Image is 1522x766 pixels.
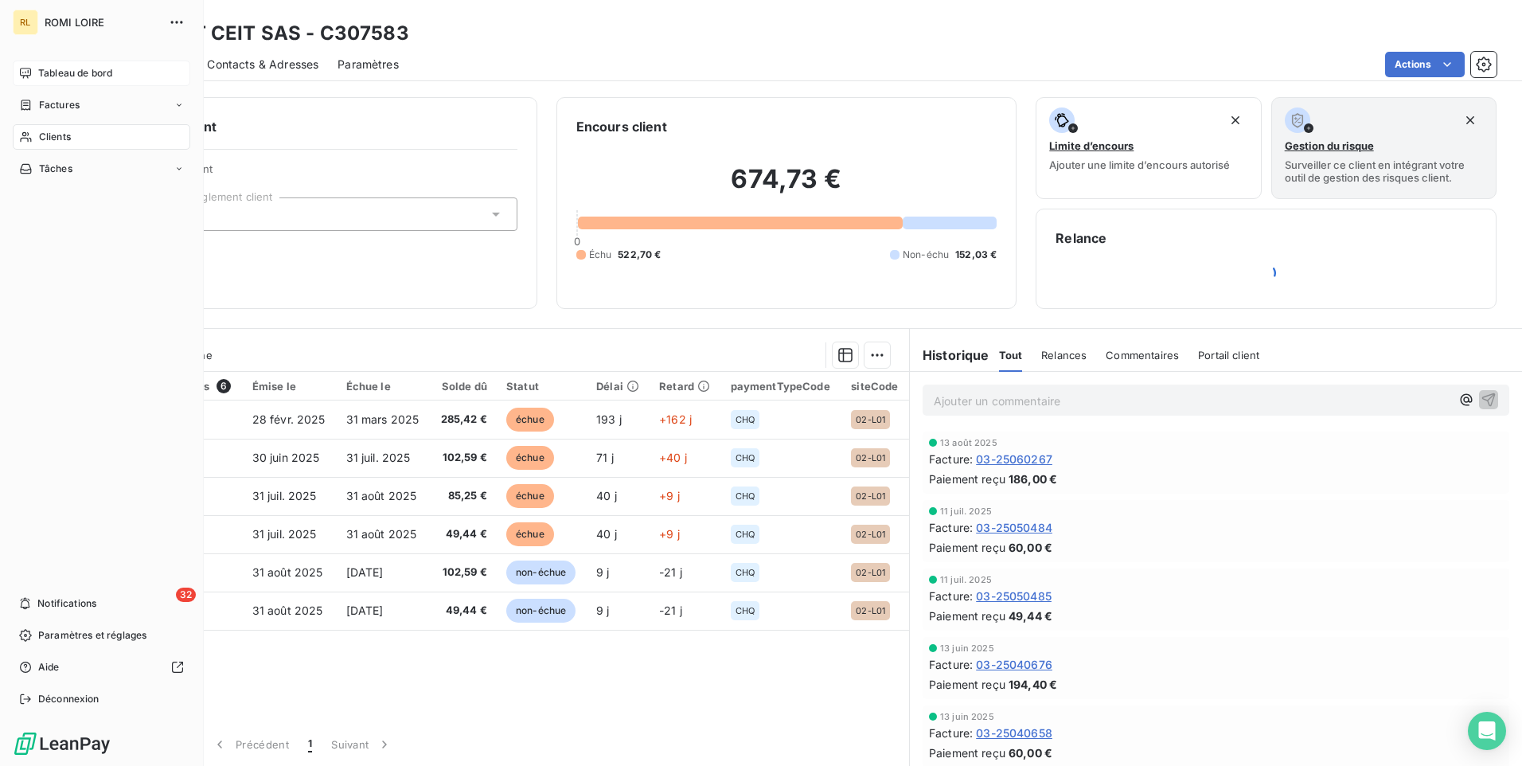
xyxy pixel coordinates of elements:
span: 32 [176,588,196,602]
span: Tout [999,349,1023,362]
span: 85,25 € [439,488,487,504]
span: 13 août 2025 [940,438,997,447]
span: Clients [39,130,71,144]
span: 02-L01 [856,415,885,424]
span: [DATE] [346,565,384,579]
span: 03-25040658 [976,725,1052,741]
div: paymentTypeCode [731,380,833,393]
div: Statut [506,380,577,393]
span: Paiement reçu [929,608,1005,624]
span: 30 juin 2025 [252,451,320,464]
span: 31 août 2025 [346,527,417,541]
div: Émise le [252,380,327,393]
span: 49,44 € [439,526,487,542]
span: 49,44 € [1009,608,1052,624]
span: Non-échu [903,248,949,262]
span: Déconnexion [38,692,100,706]
span: 31 août 2025 [346,489,417,502]
span: 03-25050485 [976,588,1052,604]
span: Factures [39,98,80,112]
span: Paiement reçu [929,676,1005,693]
span: Ajouter une limite d’encours autorisé [1049,158,1230,171]
span: 31 août 2025 [252,565,323,579]
div: Échue le [346,380,421,393]
span: 102,59 € [439,565,487,580]
span: 193 j [596,412,622,426]
span: Facture : [929,725,973,741]
span: Paiement reçu [929,539,1005,556]
span: Relances [1041,349,1087,362]
span: Surveiller ce client en intégrant votre outil de gestion des risques client. [1285,158,1483,184]
span: non-échue [506,561,576,584]
span: 13 juin 2025 [940,712,994,721]
span: Paiement reçu [929,471,1005,487]
span: CHQ [736,606,755,616]
span: +9 j [659,527,680,541]
div: siteCode [851,380,900,393]
span: 40 j [596,527,617,541]
span: 49,44 € [439,603,487,619]
a: Aide [13,655,190,680]
div: Délai [596,380,640,393]
button: Suivant [322,728,402,761]
span: 31 juil. 2025 [252,527,317,541]
span: [DATE] [346,604,384,617]
h6: Historique [910,346,989,365]
div: RL [13,10,38,35]
span: CHQ [736,453,755,463]
h2: 674,73 € [576,163,997,211]
span: Contacts & Adresses [207,57,318,72]
img: Logo LeanPay [13,731,111,756]
span: Paiement reçu [929,745,1005,761]
span: échue [506,484,554,508]
span: Notifications [37,596,96,611]
span: Tâches [39,162,72,176]
span: échue [506,446,554,470]
span: -21 j [659,565,682,579]
span: 02-L01 [856,606,885,616]
h6: Relance [1056,229,1477,248]
span: 9 j [596,604,609,617]
span: CHQ [736,530,755,539]
span: échue [506,522,554,546]
span: CHQ [736,491,755,501]
span: 9 j [596,565,609,579]
span: 03-25050484 [976,519,1052,536]
span: Échu [589,248,612,262]
span: 02-L01 [856,530,885,539]
span: 11 juil. 2025 [940,506,992,516]
span: 02-L01 [856,491,885,501]
div: Solde dû [439,380,487,393]
span: -21 j [659,604,682,617]
span: 31 juil. 2025 [252,489,317,502]
span: Paramètres et réglages [38,628,146,643]
span: 40 j [596,489,617,502]
span: Facture : [929,656,973,673]
span: 152,03 € [955,248,997,262]
span: +9 j [659,489,680,502]
span: 522,70 € [618,248,661,262]
span: Limite d’encours [1049,139,1134,152]
h6: Encours client [576,117,667,136]
span: Paramètres [338,57,399,72]
span: non-échue [506,599,576,623]
span: Gestion du risque [1285,139,1374,152]
span: 186,00 € [1009,471,1057,487]
span: CHQ [736,415,755,424]
span: 0 [574,235,580,248]
span: 1 [308,737,312,752]
span: échue [506,408,554,432]
button: Précédent [202,728,299,761]
span: 02-L01 [856,568,885,577]
button: Gestion du risqueSurveiller ce client en intégrant votre outil de gestion des risques client. [1271,97,1497,199]
span: 60,00 € [1009,539,1052,556]
span: +40 j [659,451,687,464]
span: +162 j [659,412,692,426]
span: 31 août 2025 [252,604,323,617]
span: 60,00 € [1009,745,1052,761]
span: 13 juin 2025 [940,643,994,653]
span: 71 j [596,451,614,464]
span: 31 mars 2025 [346,412,420,426]
div: Open Intercom Messenger [1468,712,1506,750]
span: Facture : [929,519,973,536]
